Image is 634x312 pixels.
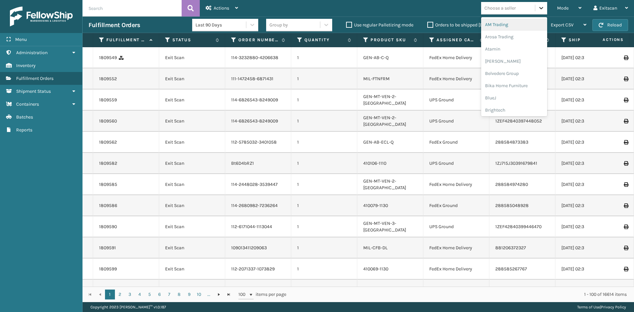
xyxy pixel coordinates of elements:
a: 3 [125,290,135,299]
a: 1809590 [99,224,117,230]
td: FedEx Ground [423,195,489,216]
span: Mode [557,5,569,11]
td: Exit Scan [159,111,225,132]
span: Containers [16,101,39,107]
div: BlueJ [481,92,547,104]
td: 1 [291,153,357,174]
td: Exit Scan [159,132,225,153]
a: 1809562 [99,139,117,146]
td: 1 [291,111,357,132]
a: 881206372327 [495,245,526,251]
td: [DATE] 02:31:58 pm [555,174,621,195]
td: 1 [291,195,357,216]
td: Exit Scan [159,237,225,259]
div: Brightech [481,104,547,116]
td: UPS Ground [423,89,489,111]
td: 111-1472458-6871431 [225,68,291,89]
a: 288585048928 [495,203,529,208]
a: 1809552 [99,76,117,82]
span: 100 [238,291,248,298]
i: Print Label [624,55,628,60]
td: 112-2281206-7182623 [225,280,291,301]
a: 4 [135,290,145,299]
a: 410079-1130 [363,203,388,208]
td: [DATE] 02:32:16 pm [555,111,621,132]
div: Arosa Trading [481,31,547,43]
td: 1 [291,174,357,195]
a: 8 [174,290,184,299]
a: MIL-CFB-DL [363,245,388,251]
i: Print Label [624,98,628,102]
label: Product SKU [370,37,410,43]
td: Exit Scan [159,259,225,280]
td: 1 [291,237,357,259]
td: 112-2071337-1073829 [225,259,291,280]
a: 1ZJ715J30391679841 [495,160,537,166]
td: UPS Ground [423,216,489,237]
td: FedEx Home Delivery [423,174,489,195]
a: Terms of Use [577,305,600,309]
td: 1 [291,259,357,280]
span: Fulfillment Orders [16,76,53,81]
a: 1809559 [99,97,117,103]
td: FedEx Home Delivery [423,68,489,89]
a: 9 [184,290,194,299]
span: Administration [16,50,48,55]
td: Bt6D4bRZ1 [225,153,291,174]
label: Quantity [304,37,344,43]
div: Belvedere Group [481,67,547,80]
a: 7 [164,290,174,299]
a: 1809586 [99,202,117,209]
td: [DATE] 02:32:16 pm [555,153,621,174]
div: Bika Home Furniture [481,80,547,92]
i: Print Label [624,267,628,271]
a: 1809591 [99,245,116,251]
a: 410069-1130 [363,266,388,272]
div: 1 - 100 of 16614 items [296,291,627,298]
td: 114-3232880-4206638 [225,47,291,68]
i: Print Label [624,246,628,250]
a: 5 [145,290,155,299]
td: 1 [291,68,357,89]
span: Shipment Status [16,88,51,94]
td: FedEx Home Delivery [423,237,489,259]
td: [DATE] 02:31:57 pm [555,47,621,68]
td: UPS Ground [423,153,489,174]
img: logo [10,7,73,26]
a: MIL-FTNFRM [363,76,390,82]
a: 1ZEF42840397448052 [495,118,542,124]
td: 1 [291,216,357,237]
a: 288584873383 [495,139,528,145]
div: Group by [269,21,288,28]
a: 2 [115,290,125,299]
label: Orders to be shipped [DATE] [427,22,491,28]
td: Exit Scan [159,89,225,111]
td: 112-5785032-3401058 [225,132,291,153]
td: 109013411209063 [225,237,291,259]
a: 410106-1110 [363,160,386,166]
div: AM Trading [481,18,547,31]
a: 1ZEF42840399446470 [495,224,542,229]
span: Export CSV [551,22,574,28]
td: [DATE] 02:31:58 pm [555,259,621,280]
label: Order Number [238,37,278,43]
button: Reload [592,19,628,31]
td: FedEx Home Delivery [423,280,489,301]
td: Exit Scan [159,68,225,89]
td: Exit Scan [159,280,225,301]
a: 288584974280 [495,182,528,187]
span: Actions [214,5,229,11]
p: Copyright 2023 [PERSON_NAME]™ v 1.0.187 [90,302,166,312]
a: 288585267767 [495,266,527,272]
span: Go to the next page [216,292,222,297]
a: 1809549 [99,54,117,61]
i: Print Label [624,140,628,145]
td: 114-2448028-3539447 [225,174,291,195]
a: Go to the next page [214,290,224,299]
span: Reports [16,127,32,133]
td: [DATE] 02:31:58 pm [555,68,621,89]
i: Print Label [624,119,628,123]
td: 114-2680982-7236264 [225,195,291,216]
td: UPS Ground [423,111,489,132]
td: 1 [291,89,357,111]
